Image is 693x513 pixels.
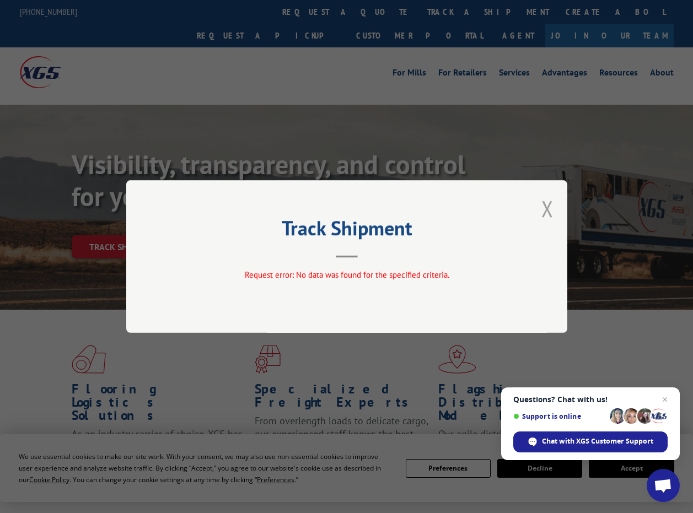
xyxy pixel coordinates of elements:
[541,194,554,223] button: Close modal
[181,220,512,241] h2: Track Shipment
[647,469,680,502] div: Open chat
[542,436,653,446] span: Chat with XGS Customer Support
[244,269,449,280] span: Request error: No data was found for the specified criteria.
[658,393,671,406] span: Close chat
[513,431,668,452] div: Chat with XGS Customer Support
[513,395,668,404] span: Questions? Chat with us!
[513,412,606,420] span: Support is online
